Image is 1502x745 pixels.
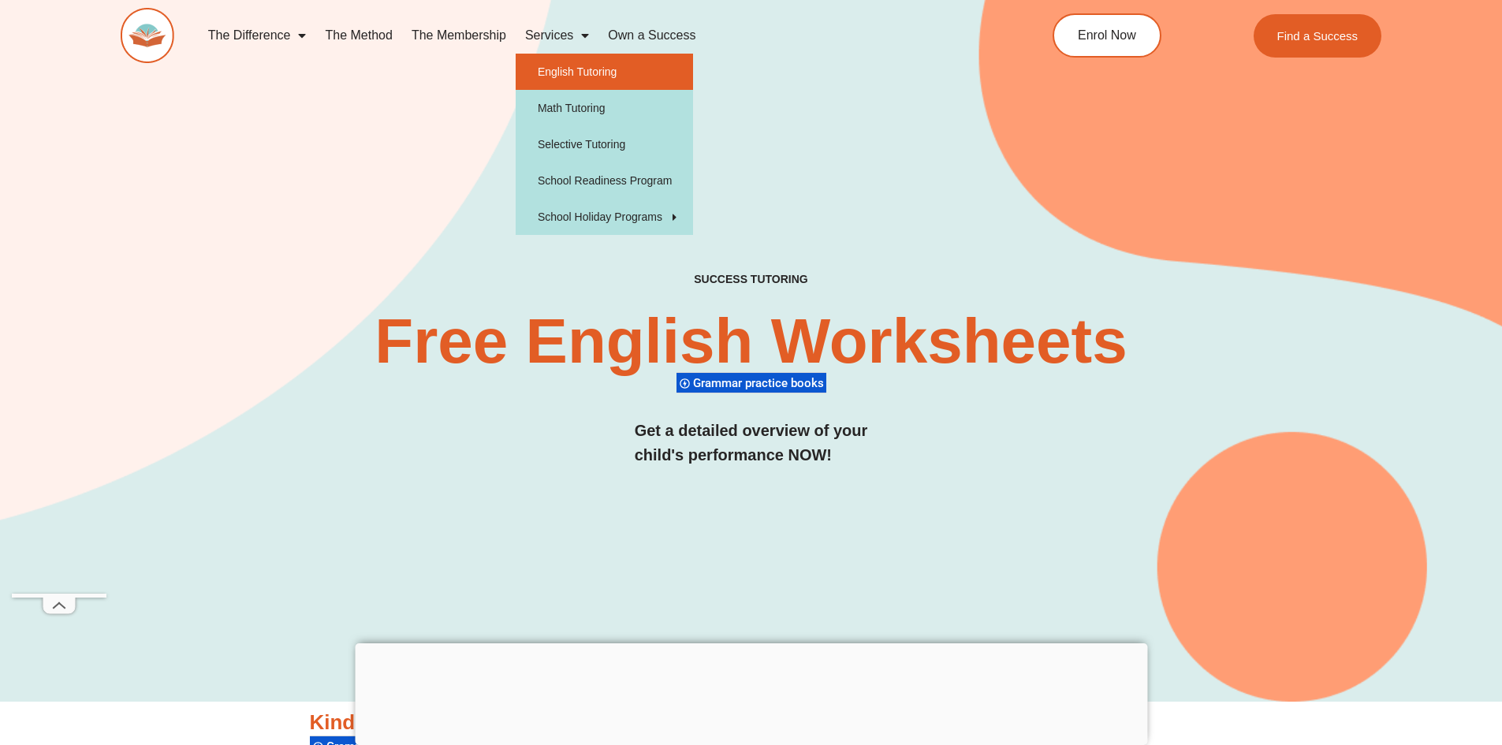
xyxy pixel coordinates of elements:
[516,199,693,235] a: School Holiday Programs
[516,126,693,162] a: Selective Tutoring
[516,162,693,199] a: School Readiness Program
[315,17,401,54] a: The Method
[1239,567,1502,745] iframe: Chat Widget
[635,419,868,467] h3: Get a detailed overview of your child's performance NOW!
[199,17,316,54] a: The Difference
[516,54,693,90] a: English Tutoring
[598,17,705,54] a: Own a Success
[12,121,106,594] iframe: Advertisement
[1254,14,1382,58] a: Find a Success
[516,90,693,126] a: Math Tutoring
[693,376,829,390] span: Grammar practice books
[516,17,598,54] a: Services
[402,17,516,54] a: The Membership
[1078,29,1136,42] span: Enrol Now
[335,310,1168,373] h2: Free English Worksheets​
[355,643,1147,741] iframe: Advertisement
[676,372,826,393] div: Grammar practice books
[1277,30,1359,42] span: Find a Success
[1053,13,1161,58] a: Enrol Now
[565,273,938,286] h4: SUCCESS TUTORING​
[516,54,693,235] ul: Services
[310,710,1193,736] h3: Kinder English Worksheets
[199,17,981,54] nav: Menu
